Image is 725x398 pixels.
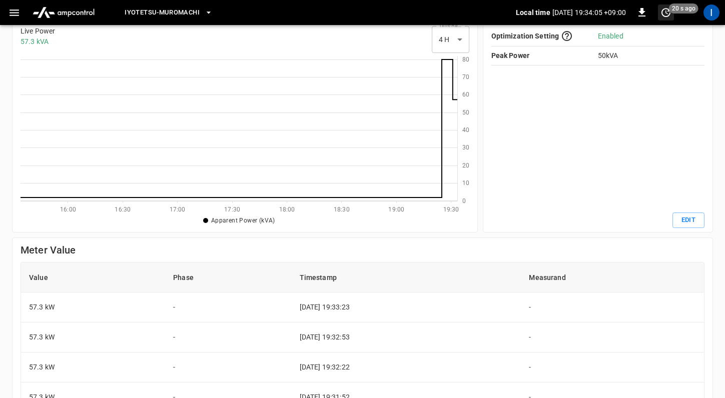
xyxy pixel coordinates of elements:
[211,217,275,224] span: Apparent Power (kVA)
[462,179,469,186] text: 10
[292,292,521,322] td: [DATE] 19:33:23
[125,7,200,18] span: Iyotetsu-Muromachi
[703,4,719,20] div: profile-icon
[292,352,521,382] td: [DATE] 19:32:22
[165,292,291,322] td: -
[462,197,466,204] text: 0
[462,56,469,63] text: 80
[21,292,165,322] td: 57.3 kW
[521,262,704,292] th: Measurand
[672,212,704,228] button: Edit
[521,322,704,352] td: -
[462,162,469,169] text: 20
[21,352,165,382] td: 57.3 kW
[21,262,165,292] th: Value
[170,206,186,213] text: 17:00
[334,206,350,213] text: 18:30
[462,91,469,98] text: 60
[516,7,550,17] p: Local time
[462,109,469,116] text: 50
[21,36,55,47] p: 57.3 kVA
[462,73,469,80] text: 70
[443,206,459,213] text: 19:30
[432,26,469,53] div: 4 H
[21,242,704,258] h6: Meter Value
[669,3,698,13] span: 20 s ago
[521,292,704,322] td: -
[439,21,464,29] label: Time Range
[165,262,291,292] th: Phase
[658,4,674,20] button: set refresh interval
[491,31,559,41] p: Optimization Setting
[121,3,217,22] button: Iyotetsu-Muromachi
[115,206,131,213] text: 16:30
[29,3,99,22] img: ampcontrol.io logo
[165,352,291,382] td: -
[279,206,295,213] text: 18:00
[60,206,76,213] text: 16:00
[21,322,165,352] td: 57.3 kW
[165,322,291,352] td: -
[388,206,404,213] text: 19:00
[462,144,469,151] text: 30
[224,206,240,213] text: 17:30
[552,7,626,17] p: [DATE] 19:34:05 +09:00
[598,50,704,61] p: 50 kVA
[491,50,598,61] p: Peak Power
[21,26,55,36] p: Live Power
[598,31,704,41] p: Enabled
[462,126,469,133] text: 40
[292,262,521,292] th: Timestamp
[521,352,704,382] td: -
[292,322,521,352] td: [DATE] 19:32:53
